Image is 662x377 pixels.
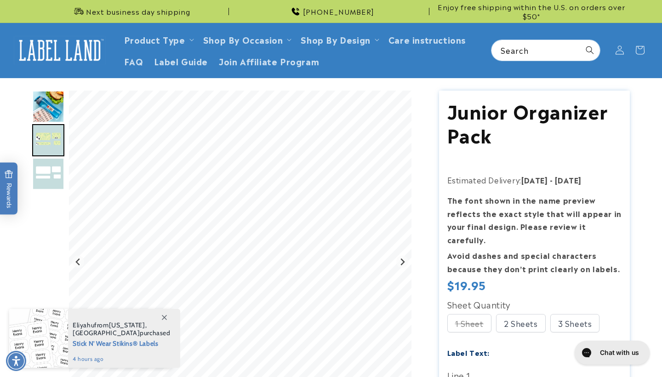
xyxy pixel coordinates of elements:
p: Estimated Delivery: [447,173,622,187]
button: Next slide [396,256,409,268]
a: Label Land [11,33,109,68]
img: Label Land [14,36,106,64]
a: Product Type [124,33,185,46]
img: Junior Organizer Pack - Label Land [32,91,64,123]
a: Care instructions [383,29,471,50]
span: from , purchased [73,321,171,337]
span: [US_STATE] [109,321,145,329]
button: Previous slide [72,256,85,268]
a: FAQ [119,50,149,72]
span: 4 hours ago [73,355,171,363]
div: 2 Sheets [496,314,546,332]
div: 1 Sheet [447,314,491,332]
span: Label Guide [154,56,208,66]
h1: Junior Organizer Pack [447,98,622,146]
a: Shop By Design [301,33,370,46]
span: [GEOGRAPHIC_DATA] [73,329,140,337]
button: Search [580,40,600,60]
summary: Product Type [119,29,198,50]
span: Stick N' Wear Stikins® Labels [73,337,171,348]
label: Label Text: [447,347,490,358]
strong: - [550,174,553,185]
div: Go to slide 1 [32,91,64,123]
iframe: Sign Up via Text for Offers [7,303,117,331]
img: Junior Organizer Pack - Label Land [32,158,64,190]
iframe: Gorgias live chat messenger [570,337,653,368]
a: Join Affiliate Program [213,50,325,72]
strong: [DATE] [555,174,582,185]
strong: Avoid dashes and special characters because they don’t print clearly on labels. [447,250,620,274]
div: Sheet Quantity [447,297,622,312]
summary: Shop By Design [295,29,382,50]
div: Go to slide 2 [32,124,64,156]
span: Care instructions [388,34,466,45]
strong: [DATE] [521,174,548,185]
span: Shop By Occasion [203,34,283,45]
span: Rewards [5,170,13,208]
div: Go to slide 3 [32,158,64,190]
strong: The font shown in the name preview reflects the exact style that will appear in your final design... [447,194,622,245]
span: [PHONE_NUMBER] [303,7,374,16]
span: Enjoy free shipping within the U.S. on orders over $50* [433,2,630,20]
div: 3 Sheets [550,314,600,332]
span: FAQ [124,56,143,66]
div: Accessibility Menu [6,351,26,371]
span: $19.95 [447,276,486,293]
a: Label Guide [148,50,213,72]
summary: Shop By Occasion [198,29,296,50]
span: Next business day shipping [86,7,190,16]
span: Join Affiliate Program [219,56,319,66]
img: Junior Organizer Pack - Label Land [32,124,64,156]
